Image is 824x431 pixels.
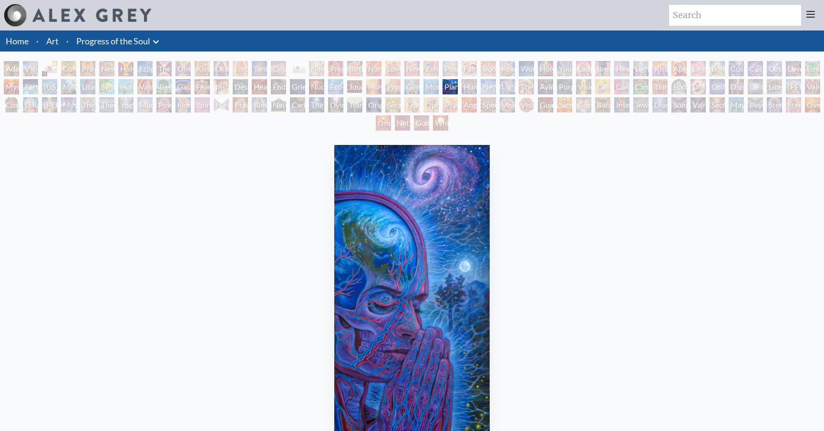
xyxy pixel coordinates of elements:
div: Praying [80,61,95,76]
div: Song of Vajra Being [671,97,687,113]
div: Holy Fire [366,79,381,94]
div: Adam & Eve [4,61,19,76]
div: Jewel Being [633,97,649,113]
div: Metamorphosis [61,79,76,94]
div: Endarkenment [271,79,286,94]
div: Nature of Mind [271,97,286,113]
div: Emerald Grail [805,61,820,76]
div: Nursing [366,61,381,76]
div: Embracing [233,61,248,76]
div: Newborn [309,61,324,76]
div: Breathing [595,61,610,76]
div: Cannabacchus [633,79,649,94]
div: Love is a Cosmic Force [786,61,801,76]
div: Cannabis Sutra [614,79,629,94]
div: Collective Vision [710,79,725,94]
div: Blessing Hand [252,97,267,113]
div: Young & Old [557,61,572,76]
div: Glimpsing the Empyrean [404,79,420,94]
div: Steeplehead 2 [786,97,801,113]
div: Vision Crystal Tondo [519,97,534,113]
div: Birth [347,61,362,76]
a: Progress of the Soul [76,34,150,48]
div: Holy Family [538,61,553,76]
div: Planetary Prayers [443,79,458,94]
div: Body/Mind as a Vibratory Field of Energy [671,79,687,94]
a: Home [6,36,29,46]
div: Purging [557,79,572,94]
a: Art [46,34,59,48]
div: Guardian of Infinite Vision [538,97,553,113]
div: Family [462,61,477,76]
div: Bond [710,61,725,76]
div: Third Eye Tears of Joy [652,79,668,94]
div: Holy Grail [118,61,134,76]
div: Cosmic Elf [576,97,591,113]
div: New Man New Woman [99,61,114,76]
div: Angel Skin [462,97,477,113]
div: Healing [614,61,629,76]
div: Visionary Origin of Language [23,61,38,76]
div: Tree & Person [156,79,172,94]
div: The Seer [80,97,95,113]
div: One Taste [175,61,191,76]
div: [US_STATE] Song [42,79,57,94]
div: Headache [252,79,267,94]
div: Seraphic Transport Docking on the Third Eye [385,97,401,113]
div: Gaia [175,79,191,94]
div: Mysteriosa 2 [4,79,19,94]
div: Monochord [423,79,439,94]
div: Diamond Being [652,97,668,113]
div: Mayan Being [729,97,744,113]
div: [PERSON_NAME] [786,79,801,94]
div: Mudra [137,97,153,113]
div: Net of Being [395,115,410,131]
div: Ophanic Eyelash [423,97,439,113]
div: Sunyata [557,97,572,113]
div: Humming Bird [118,79,134,94]
div: Secret Writing Being [710,97,725,113]
div: Symbiosis: Gall Wasp & Oak Tree [99,79,114,94]
div: Networks [481,79,496,94]
div: Mystic Eye [61,97,76,113]
div: Kissing [195,61,210,76]
div: Yogi & the Möbius Sphere [118,97,134,113]
div: Godself [414,115,429,131]
div: Peyote Being [748,97,763,113]
div: Cosmic Artist [748,61,763,76]
div: Fractal Eyes [404,97,420,113]
div: Spectral Lotus [481,97,496,113]
div: Theologue [99,97,114,113]
div: Body, Mind, Spirit [42,61,57,76]
div: Love Circuit [385,61,401,76]
div: Eco-Atlas [328,79,343,94]
div: Transfiguration [347,97,362,113]
li: · [32,31,42,51]
div: Earth Energies [23,79,38,94]
div: Journey of the Wounded Healer [347,79,362,94]
div: Contemplation [61,61,76,76]
div: Liberation Through Seeing [767,79,782,94]
div: White Light [433,115,448,131]
div: Interbeing [614,97,629,113]
div: DMT - The Spirit Molecule [690,79,706,94]
div: Cosmic Christ [4,97,19,113]
div: Ayahuasca Visitation [538,79,553,94]
div: [PERSON_NAME] [42,97,57,113]
div: Fear [195,79,210,94]
div: Reading [500,61,515,76]
div: Lilacs [80,79,95,94]
input: Search [669,5,801,26]
div: Deities & Demons Drinking from the Milky Pool [748,79,763,94]
div: Cosmic Creativity [729,61,744,76]
div: Vajra Horse [137,79,153,94]
div: Dissectional Art for Tool's Lateralus CD [729,79,744,94]
div: The Soul Finds It's Way [309,97,324,113]
div: Kiss of the [MEDICAL_DATA] [652,61,668,76]
div: Buddha Embryo [290,61,305,76]
div: Laughing Man [576,61,591,76]
div: New Family [404,61,420,76]
div: Lightweaver [633,61,649,76]
div: Human Geometry [462,79,477,94]
div: Grieving [290,79,305,94]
